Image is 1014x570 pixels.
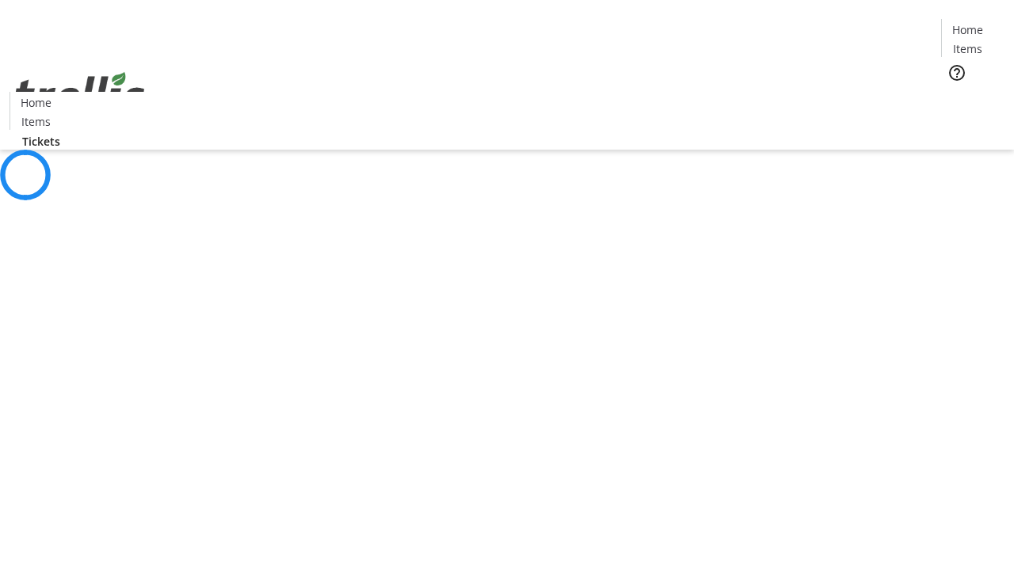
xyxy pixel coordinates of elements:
span: Home [21,94,51,111]
button: Help [941,57,973,89]
span: Tickets [22,133,60,150]
a: Home [942,21,993,38]
a: Tickets [941,92,1004,108]
a: Tickets [10,133,73,150]
a: Home [10,94,61,111]
span: Home [952,21,983,38]
span: Items [953,40,982,57]
img: Orient E2E Organization SdwJoS00mz's Logo [10,55,151,134]
a: Items [942,40,993,57]
span: Tickets [954,92,992,108]
a: Items [10,113,61,130]
span: Items [21,113,51,130]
